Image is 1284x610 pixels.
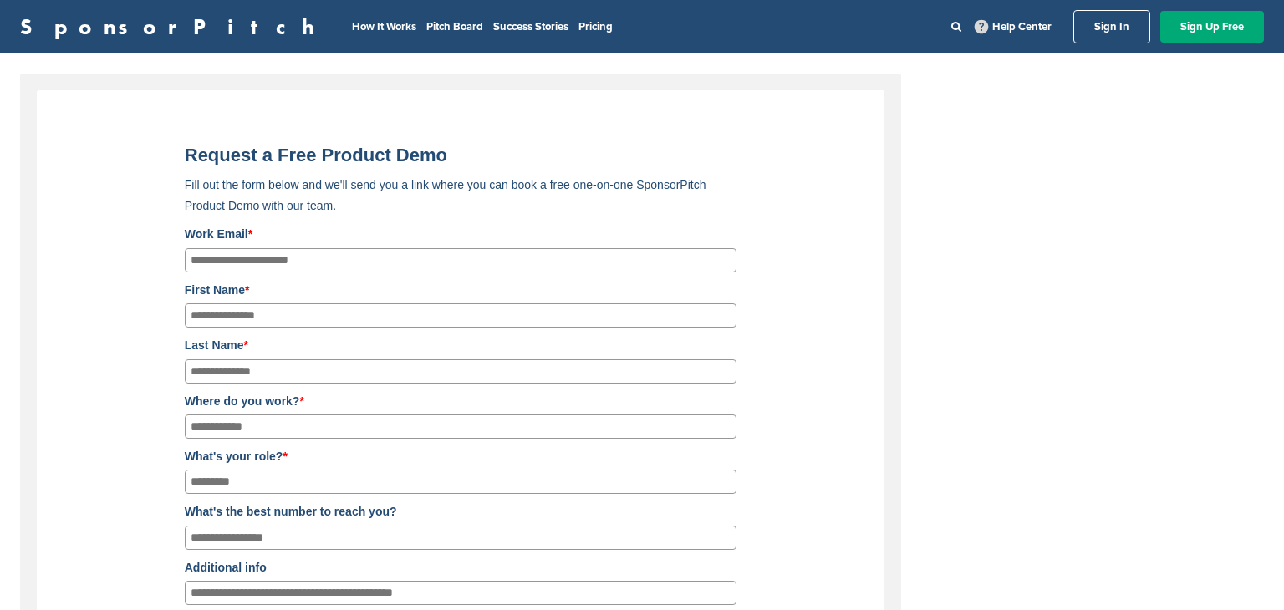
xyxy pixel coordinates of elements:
[185,175,736,216] p: Fill out the form below and we'll send you a link where you can book a free one-on-one SponsorPit...
[1160,11,1264,43] a: Sign Up Free
[185,281,736,299] label: First Name
[185,336,736,354] label: Last Name
[185,145,736,166] title: Request a Free Product Demo
[185,502,736,521] label: What's the best number to reach you?
[493,20,568,33] a: Success Stories
[1073,10,1150,43] a: Sign In
[578,20,613,33] a: Pricing
[185,447,736,465] label: What's your role?
[426,20,483,33] a: Pitch Board
[20,16,325,38] a: SponsorPitch
[352,20,416,33] a: How It Works
[971,17,1055,37] a: Help Center
[185,392,736,410] label: Where do you work?
[185,225,736,243] label: Work Email
[185,558,736,577] label: Additional info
